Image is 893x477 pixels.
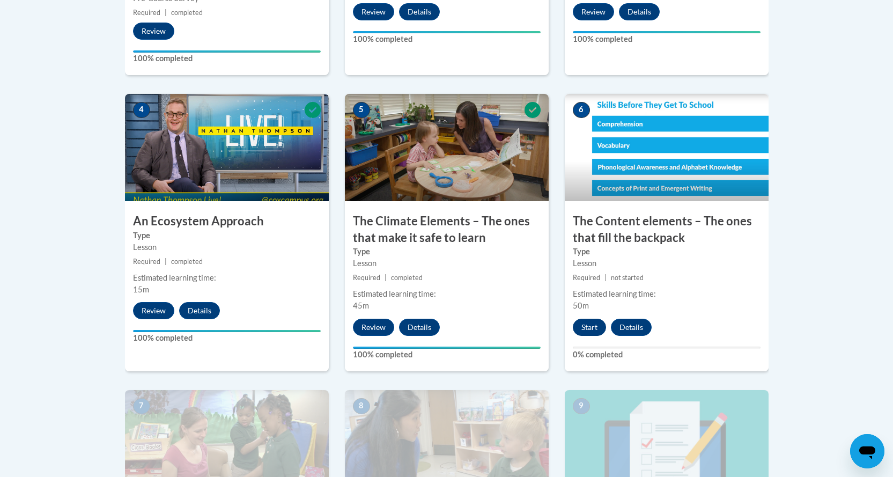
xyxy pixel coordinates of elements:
[573,246,761,258] label: Type
[345,94,549,201] img: Course Image
[133,9,160,17] span: Required
[133,302,174,319] button: Review
[165,258,167,266] span: |
[133,102,150,118] span: 4
[353,102,370,118] span: 5
[573,274,600,282] span: Required
[353,258,541,269] div: Lesson
[850,434,884,468] iframe: Button to launch messaging window
[125,94,329,201] img: Course Image
[399,3,440,20] button: Details
[133,241,321,253] div: Lesson
[611,319,652,336] button: Details
[133,23,174,40] button: Review
[353,274,380,282] span: Required
[573,33,761,45] label: 100% completed
[125,213,329,230] h3: An Ecosystem Approach
[171,258,203,266] span: completed
[619,3,660,20] button: Details
[399,319,440,336] button: Details
[353,31,541,33] div: Your progress
[133,272,321,284] div: Estimated learning time:
[573,102,590,118] span: 6
[353,347,541,349] div: Your progress
[353,33,541,45] label: 100% completed
[353,301,369,310] span: 45m
[573,301,589,310] span: 50m
[385,274,387,282] span: |
[573,3,614,20] button: Review
[133,285,149,294] span: 15m
[604,274,607,282] span: |
[573,258,761,269] div: Lesson
[133,230,321,241] label: Type
[353,398,370,414] span: 8
[565,213,769,246] h3: The Content elements – The ones that fill the backpack
[133,332,321,344] label: 100% completed
[611,274,644,282] span: not started
[133,53,321,64] label: 100% completed
[171,9,203,17] span: completed
[573,31,761,33] div: Your progress
[133,398,150,414] span: 7
[165,9,167,17] span: |
[353,319,394,336] button: Review
[345,213,549,246] h3: The Climate Elements – The ones that make it safe to learn
[133,50,321,53] div: Your progress
[565,94,769,201] img: Course Image
[353,3,394,20] button: Review
[573,319,606,336] button: Start
[573,398,590,414] span: 9
[573,288,761,300] div: Estimated learning time:
[179,302,220,319] button: Details
[353,246,541,258] label: Type
[133,330,321,332] div: Your progress
[133,258,160,266] span: Required
[353,288,541,300] div: Estimated learning time:
[573,349,761,361] label: 0% completed
[353,349,541,361] label: 100% completed
[391,274,423,282] span: completed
